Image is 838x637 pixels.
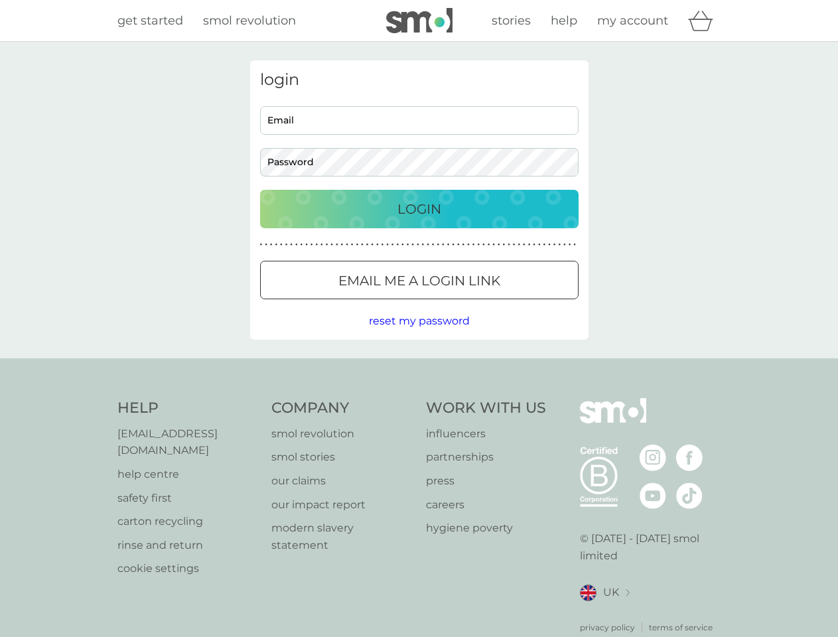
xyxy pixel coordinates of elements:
[285,242,288,248] p: ●
[356,242,358,248] p: ●
[280,242,283,248] p: ●
[580,398,646,443] img: smol
[260,242,263,248] p: ●
[336,242,338,248] p: ●
[427,242,429,248] p: ●
[361,242,364,248] p: ●
[326,242,328,248] p: ●
[265,242,267,248] p: ●
[442,242,445,248] p: ●
[533,242,535,248] p: ●
[270,242,273,248] p: ●
[271,398,413,419] h4: Company
[437,242,439,248] p: ●
[426,398,546,419] h4: Work With Us
[386,242,389,248] p: ●
[676,445,703,471] img: visit the smol Facebook page
[275,242,277,248] p: ●
[422,242,425,248] p: ●
[426,472,546,490] p: press
[432,242,435,248] p: ●
[467,242,470,248] p: ●
[580,621,635,634] a: privacy policy
[369,315,470,327] span: reset my password
[548,242,551,248] p: ●
[271,425,413,443] p: smol revolution
[523,242,525,248] p: ●
[117,425,259,459] a: [EMAIL_ADDRESS][DOMAIN_NAME]
[551,13,577,28] span: help
[417,242,419,248] p: ●
[553,242,556,248] p: ●
[597,11,668,31] a: my account
[117,537,259,554] a: rinse and return
[295,242,298,248] p: ●
[386,8,453,33] img: smol
[452,242,454,248] p: ●
[551,11,577,31] a: help
[472,242,475,248] p: ●
[371,242,374,248] p: ●
[271,472,413,490] a: our claims
[407,242,409,248] p: ●
[117,466,259,483] a: help centre
[117,560,259,577] a: cookie settings
[492,11,531,31] a: stories
[498,242,500,248] p: ●
[203,13,296,28] span: smol revolution
[688,7,721,34] div: basket
[477,242,480,248] p: ●
[351,242,354,248] p: ●
[305,242,308,248] p: ●
[346,242,348,248] p: ●
[462,242,465,248] p: ●
[528,242,531,248] p: ●
[117,513,259,530] a: carton recycling
[260,190,579,228] button: Login
[117,490,259,507] p: safety first
[315,242,318,248] p: ●
[366,242,369,248] p: ●
[426,425,546,443] a: influencers
[290,242,293,248] p: ●
[376,242,379,248] p: ●
[271,449,413,466] p: smol stories
[260,70,579,90] h3: login
[203,11,296,31] a: smol revolution
[426,520,546,537] p: hygiene poverty
[320,242,323,248] p: ●
[369,313,470,330] button: reset my password
[492,242,495,248] p: ●
[117,11,183,31] a: get started
[426,496,546,514] a: careers
[513,242,516,248] p: ●
[397,198,441,220] p: Login
[649,621,713,634] a: terms of service
[597,13,668,28] span: my account
[382,242,384,248] p: ●
[457,242,460,248] p: ●
[676,482,703,509] img: visit the smol Tiktok page
[396,242,399,248] p: ●
[558,242,561,248] p: ●
[391,242,394,248] p: ●
[482,242,485,248] p: ●
[640,445,666,471] img: visit the smol Instagram page
[518,242,520,248] p: ●
[271,496,413,514] a: our impact report
[538,242,541,248] p: ●
[426,449,546,466] a: partnerships
[569,242,571,248] p: ●
[580,585,596,601] img: UK flag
